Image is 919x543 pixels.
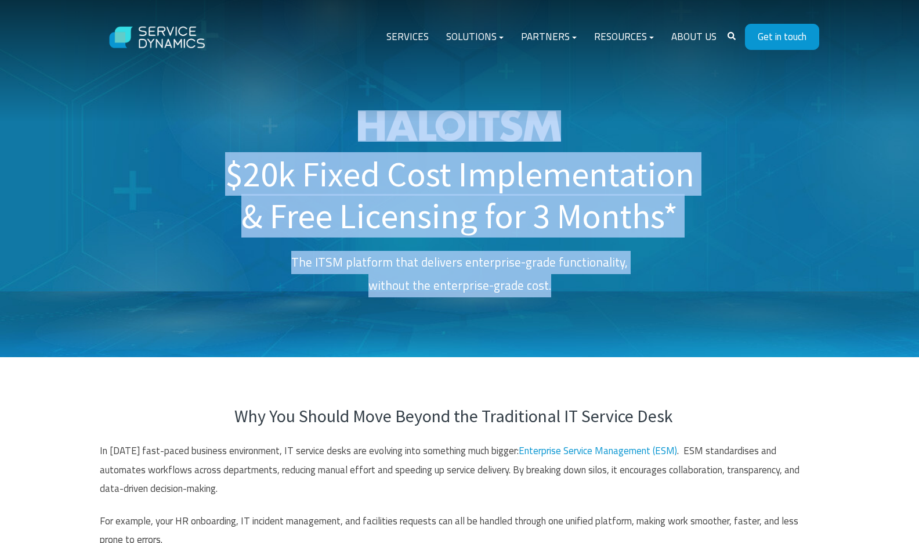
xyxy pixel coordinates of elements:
[512,23,585,51] a: Partners
[519,443,677,458] a: Enterprise Service Management (ESM)
[100,441,808,498] p: In [DATE] fast-paced business environment, IT service desks are evolving into something much bigg...
[225,110,694,237] h1: $20k Fixed Cost Implementation & Free Licensing for 3 Months*
[378,23,437,51] a: Services
[225,251,694,297] p: The ITSM platform that delivers enterprise-grade functionality, without the enterprise-grade cost.
[234,405,673,427] span: Why You Should Move Beyond the Traditional IT Service Desk
[585,23,663,51] a: Resources
[437,23,512,51] a: Solutions
[358,110,561,142] img: HaloITSM_Full
[663,23,725,51] a: About Us
[378,23,725,51] div: Navigation Menu
[745,24,819,50] a: Get in touch
[100,15,216,60] img: Service Dynamics Logo - White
